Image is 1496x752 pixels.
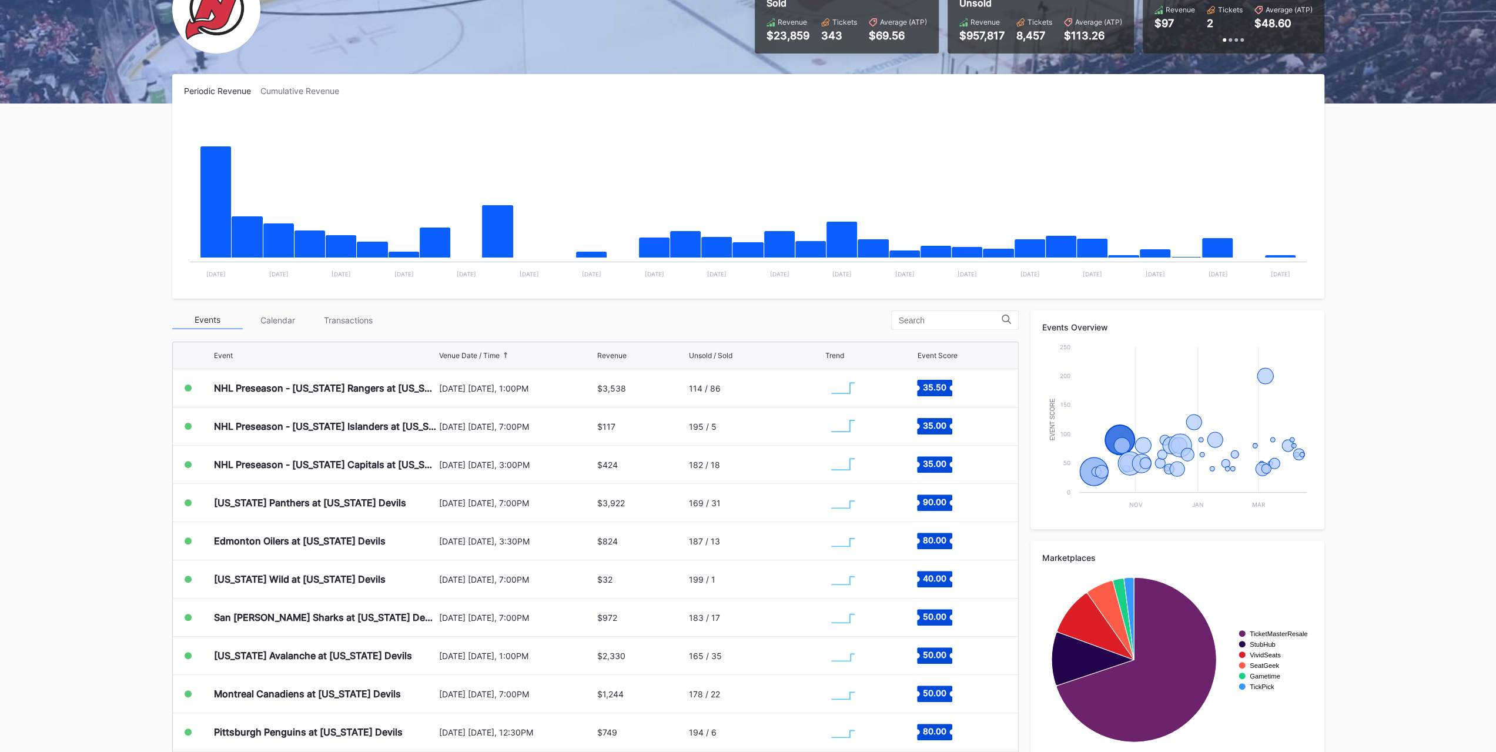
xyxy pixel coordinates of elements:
[1020,270,1039,278] text: [DATE]
[243,311,313,329] div: Calendar
[923,382,946,392] text: 35.50
[689,689,720,699] div: 178 / 22
[923,611,946,621] text: 50.00
[825,679,861,708] svg: Chart title
[689,651,722,661] div: 165 / 35
[1129,501,1142,508] text: Nov
[1208,270,1227,278] text: [DATE]
[214,611,436,623] div: San [PERSON_NAME] Sharks at [US_STATE] Devils
[825,603,861,632] svg: Chart title
[214,420,436,432] div: NHL Preseason - [US_STATE] Islanders at [US_STATE] Devils
[825,373,861,403] svg: Chart title
[214,459,436,470] div: NHL Preseason - [US_STATE] Capitals at [US_STATE] Devils (Split Squad)
[597,613,617,623] div: $972
[1075,18,1122,26] div: Average (ATP)
[923,497,946,507] text: 90.00
[689,727,717,737] div: 194 / 6
[1254,17,1291,29] div: $48.60
[214,650,412,661] div: [US_STATE] Avalanche at [US_STATE] Devils
[1192,501,1204,508] text: Jan
[923,535,946,545] text: 80.00
[1083,270,1102,278] text: [DATE]
[439,422,595,432] div: [DATE] [DATE], 7:00PM
[214,726,403,738] div: Pittsburgh Penguins at [US_STATE] Devils
[1270,270,1290,278] text: [DATE]
[689,460,720,470] div: 182 / 18
[597,422,615,432] div: $117
[767,29,809,42] div: $23,859
[825,717,861,747] svg: Chart title
[958,270,977,278] text: [DATE]
[825,450,861,479] svg: Chart title
[439,613,595,623] div: [DATE] [DATE], 7:00PM
[1207,17,1213,29] div: 2
[597,536,618,546] div: $824
[825,351,844,360] div: Trend
[959,29,1005,42] div: $957,817
[439,651,595,661] div: [DATE] [DATE], 1:00PM
[923,650,946,660] text: 50.00
[332,270,351,278] text: [DATE]
[832,270,852,278] text: [DATE]
[825,488,861,517] svg: Chart title
[439,574,595,584] div: [DATE] [DATE], 7:00PM
[1250,662,1279,669] text: SeatGeek
[869,29,927,42] div: $69.56
[439,351,500,360] div: Venue Date / Time
[825,412,861,441] svg: Chart title
[206,270,226,278] text: [DATE]
[1166,5,1195,14] div: Revenue
[821,29,857,42] div: 343
[1060,401,1070,408] text: 150
[1250,651,1281,659] text: VividSeats
[895,270,914,278] text: [DATE]
[597,574,613,584] div: $32
[457,270,476,278] text: [DATE]
[1060,430,1070,437] text: 100
[917,351,957,360] div: Event Score
[582,270,601,278] text: [DATE]
[214,382,436,394] div: NHL Preseason - [US_STATE] Rangers at [US_STATE] Devils
[1060,343,1070,350] text: 250
[597,689,624,699] div: $1,244
[313,311,384,329] div: Transactions
[1060,372,1070,379] text: 200
[1154,17,1174,29] div: $97
[214,497,406,509] div: [US_STATE] Panthers at [US_STATE] Devils
[597,383,626,393] div: $3,538
[689,383,721,393] div: 114 / 86
[689,574,715,584] div: 199 / 1
[439,689,595,699] div: [DATE] [DATE], 7:00PM
[689,498,721,508] div: 169 / 31
[1064,29,1122,42] div: $113.26
[689,351,732,360] div: Unsold / Sold
[923,726,946,736] text: 80.00
[1251,501,1265,508] text: Mar
[597,351,627,360] div: Revenue
[1250,641,1276,648] text: StubHub
[439,383,595,393] div: [DATE] [DATE], 1:00PM
[880,18,927,26] div: Average (ATP)
[1042,341,1313,517] svg: Chart title
[1042,322,1313,332] div: Events Overview
[1067,489,1070,496] text: 0
[825,564,861,594] svg: Chart title
[778,18,807,26] div: Revenue
[1063,459,1070,466] text: 50
[214,351,233,360] div: Event
[707,270,727,278] text: [DATE]
[923,420,946,430] text: 35.00
[439,498,595,508] div: [DATE] [DATE], 7:00PM
[214,573,386,585] div: [US_STATE] Wild at [US_STATE] Devils
[825,641,861,670] svg: Chart title
[1250,683,1274,690] text: TickPick
[439,460,595,470] div: [DATE] [DATE], 3:00PM
[689,613,720,623] div: 183 / 17
[269,270,288,278] text: [DATE]
[214,535,386,547] div: Edmonton Oilers at [US_STATE] Devils
[644,270,664,278] text: [DATE]
[923,573,946,583] text: 40.00
[1145,270,1164,278] text: [DATE]
[439,536,595,546] div: [DATE] [DATE], 3:30PM
[1042,571,1313,748] svg: Chart title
